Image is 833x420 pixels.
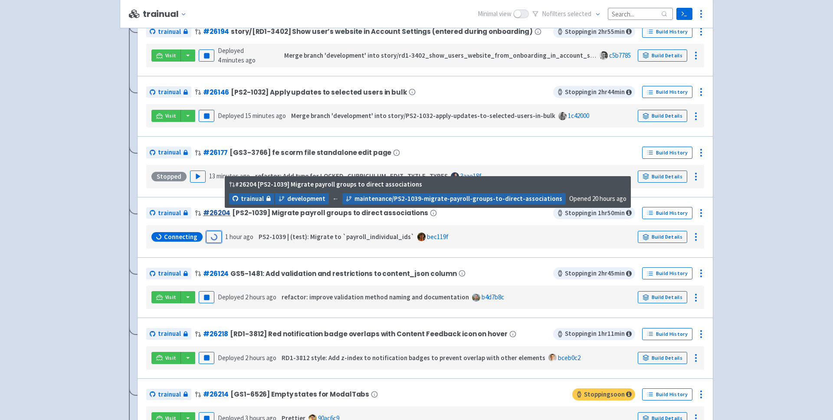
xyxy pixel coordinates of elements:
time: 15 minutes ago [245,112,286,120]
button: Pause [199,49,214,62]
a: 3aae18f [460,172,482,180]
button: trainual [143,9,190,19]
span: trainual [158,87,181,97]
a: trainual [146,86,191,98]
a: development [275,193,329,205]
a: Build Details [638,291,687,303]
span: Visit [165,354,177,361]
span: Opened [569,194,626,203]
a: #26177 [203,148,228,157]
a: #26214 [203,390,229,399]
span: Visit [165,294,177,301]
a: Build History [642,26,692,38]
a: b4d7b8c [482,293,504,301]
span: selected [567,10,591,18]
time: 20 hours ago [592,194,626,203]
a: Visit [151,110,181,122]
span: Stopping in 1 hr 50 min [553,207,635,219]
a: trainual [146,207,191,219]
a: trainual [229,193,274,205]
span: Stopping in 2 hr 44 min [553,86,635,98]
time: 1 hour ago [225,233,253,241]
a: trainual [146,328,191,340]
span: ← [332,194,339,204]
span: [GS3-3766] fe scorm file standalone edit page [230,149,391,156]
a: 1c42000 [568,112,589,120]
strong: refactor: improve validation method naming and documentation [282,293,469,301]
time: 4 minutes ago [218,56,256,64]
a: Build Details [638,171,687,183]
span: trainual [158,390,181,400]
a: Build History [642,86,692,98]
span: Deployed [218,112,286,120]
a: #26146 [203,88,229,97]
span: Visit [165,52,177,59]
time: 13 minutes ago [209,172,250,180]
div: Stopped [151,172,187,181]
a: maintenance/PS2-1039-migrate-payroll-groups-to-direct-associations [342,193,566,205]
span: maintenance/PS2-1039-migrate-payroll-groups-to-direct-associations [354,194,562,204]
button: Play [190,171,206,183]
a: Build History [642,267,692,279]
a: Visit [151,49,181,62]
span: Stopping in 1 hr 11 min [553,328,635,340]
span: No filter s [542,9,591,19]
span: Deployed [218,293,276,301]
a: c5b7785 [609,51,631,59]
span: [PS2-1039] Migrate payroll groups to direct associations [232,209,428,217]
a: Build History [642,147,692,159]
span: trainual [158,148,181,157]
a: #26204 [203,208,230,217]
span: Deployed [218,46,256,65]
a: trainual [146,147,191,158]
span: Stopping soon [572,388,635,400]
span: trainual [158,329,181,339]
a: trainual [146,389,191,400]
time: 2 hours ago [245,293,276,301]
strong: RD1-3812 style: Add z-index to notification badges to prevent overlap with other elements [282,354,545,362]
a: #26124 [203,269,229,278]
strong: PS2-1039 | (test): Migrate to `payroll_individual_ids` [259,233,414,241]
a: Build Details [638,231,687,243]
strong: Merge branch 'development' into story/PS2-1032-apply-updates-to-selected-users-in-bulk [291,112,555,120]
span: development [287,194,325,204]
span: Minimal view [478,9,512,19]
span: Connecting [164,233,197,241]
span: Deployed [218,354,276,362]
button: Pause [199,291,214,303]
a: Visit [151,291,181,303]
span: [RD1-3812] Red notification badge overlaps with Content Feedback icon on hover [230,330,507,338]
input: Search... [608,8,673,20]
span: trainual [241,194,264,204]
span: Stopping in 2 hr 55 min [553,26,635,38]
a: trainual [146,26,191,38]
span: GS5-1481: Add validation and restrictions to content_json column [230,270,457,277]
a: #26218 [203,329,228,338]
a: Build History [642,328,692,340]
a: trainual [146,268,191,279]
time: 2 hours ago [245,354,276,362]
span: story/[RD1-3402] Show user’s website in Account Settings (entered during onboarding) [231,28,533,35]
a: Build Details [638,49,687,62]
a: Build Details [638,352,687,364]
a: bceb0c2 [558,354,580,362]
a: #26194 [203,27,229,36]
strong: refactor: Add type for LOCKED_CURRICULUM_EDIT_TYTLE_TYPES [255,172,448,180]
a: Build History [642,388,692,400]
a: Build Details [638,110,687,122]
a: Build History [642,207,692,219]
span: Stopping in 2 hr 45 min [553,267,635,279]
strong: Merge branch 'development' into story/rd1-3402_show_users_website_from_onboarding_in_account_sett... [284,51,612,59]
span: [PS2-1032] Apply updates to selected users in bulk [231,89,407,96]
span: trainual [158,27,181,37]
span: trainual [158,269,181,279]
div: # 26204 [PS2-1039] Migrate payroll groups to direct associations [229,180,422,190]
span: [GS1-6526] Empty states for ModalTabs [230,390,369,398]
a: Visit [151,352,181,364]
a: Terminal [676,8,692,20]
button: Loading [206,231,222,243]
button: Pause [199,110,214,122]
span: Visit [165,112,177,119]
button: Pause [199,352,214,364]
a: bec119f [427,233,449,241]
